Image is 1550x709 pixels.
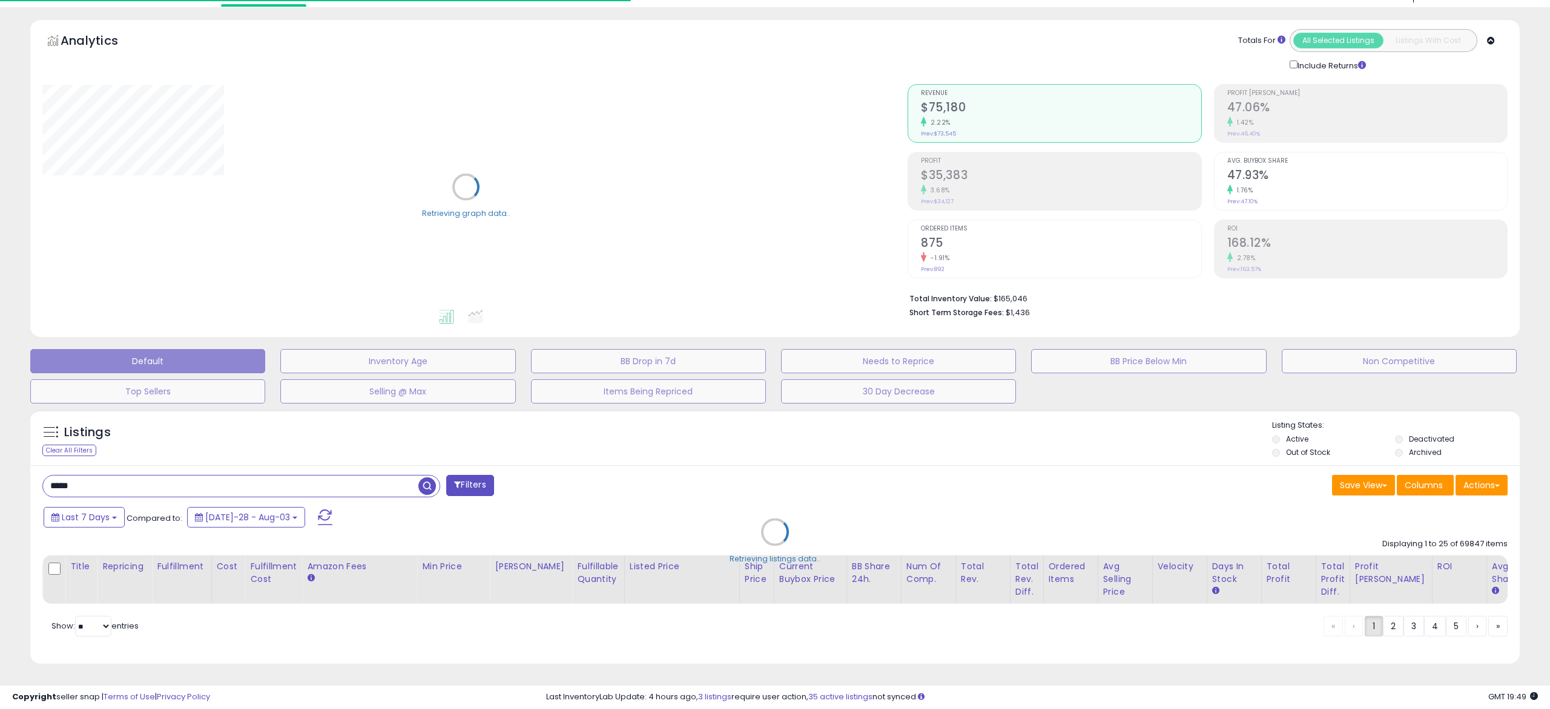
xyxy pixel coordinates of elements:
[921,226,1201,232] span: Ordered Items
[1227,130,1260,137] small: Prev: 46.40%
[921,90,1201,97] span: Revenue
[1233,253,1256,263] small: 2.78%
[921,198,954,205] small: Prev: $34,127
[921,168,1201,185] h2: $35,383
[531,379,766,404] button: Items Being Repriced
[1227,198,1258,205] small: Prev: 47.10%
[422,207,510,218] div: Retrieving graph data..
[1238,35,1285,47] div: Totals For
[1227,266,1261,273] small: Prev: 163.57%
[808,691,872,702] a: 35 active listings
[926,253,949,263] small: -1.91%
[698,691,731,702] a: 3 listings
[909,290,1499,305] li: $165,046
[921,130,956,137] small: Prev: $73,545
[1383,33,1473,48] button: Listings With Cost
[1227,158,1507,165] span: Avg. Buybox Share
[730,553,820,564] div: Retrieving listings data..
[546,691,1538,703] div: Last InventoryLab Update: 4 hours ago, require user action, not synced.
[1006,307,1030,318] span: $1,436
[30,349,265,373] button: Default
[1227,236,1507,252] h2: 168.12%
[921,100,1201,117] h2: $75,180
[1227,226,1507,232] span: ROI
[61,32,142,52] h5: Analytics
[781,379,1016,404] button: 30 Day Decrease
[1227,90,1507,97] span: Profit [PERSON_NAME]
[909,293,992,304] b: Total Inventory Value:
[926,118,951,127] small: 2.22%
[104,691,155,702] a: Terms of Use
[12,691,56,702] strong: Copyright
[781,349,1016,373] button: Needs to Reprice
[909,307,1004,318] b: Short Term Storage Fees:
[1227,100,1507,117] h2: 47.06%
[1227,168,1507,185] h2: 47.93%
[1233,118,1254,127] small: 1.42%
[921,266,945,273] small: Prev: 892
[531,349,766,373] button: BB Drop in 7d
[1031,349,1266,373] button: BB Price Below Min
[1293,33,1383,48] button: All Selected Listings
[921,158,1201,165] span: Profit
[157,691,210,702] a: Privacy Policy
[1281,58,1380,72] div: Include Returns
[280,379,515,404] button: Selling @ Max
[921,236,1201,252] h2: 875
[1233,186,1253,195] small: 1.76%
[12,691,210,703] div: seller snap | |
[926,186,950,195] small: 3.68%
[30,379,265,404] button: Top Sellers
[1488,691,1538,702] span: 2025-08-11 19:49 GMT
[280,349,515,373] button: Inventory Age
[1282,349,1517,373] button: Non Competitive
